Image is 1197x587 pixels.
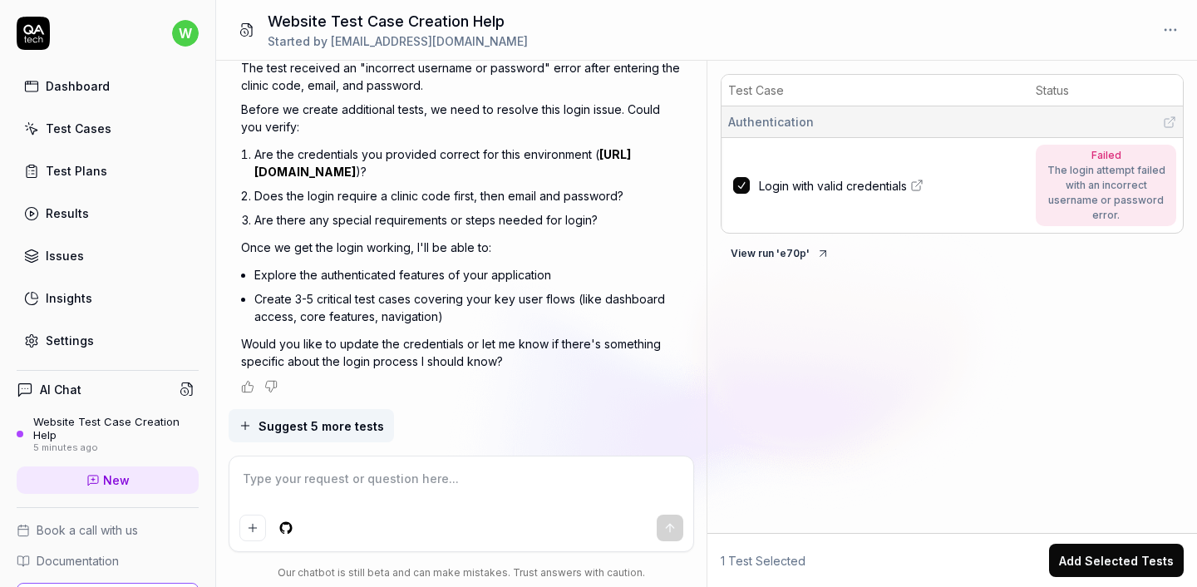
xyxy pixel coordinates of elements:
[728,113,814,131] span: Authentication
[1044,163,1168,223] div: The login attempt failed with an incorrect username or password error.
[17,239,199,272] a: Issues
[254,287,682,328] li: Create 3-5 critical test cases covering your key user flows (like dashboard access, core features...
[33,415,199,442] div: Website Test Case Creation Help
[17,552,199,570] a: Documentation
[17,70,199,102] a: Dashboard
[172,20,199,47] span: w
[17,466,199,494] a: New
[1029,75,1183,106] th: Status
[46,205,89,222] div: Results
[241,335,682,370] p: Would you like to update the credentials or let me know if there's something specific about the l...
[241,380,254,393] button: Positive feedback
[254,184,682,208] li: Does the login require a clinic code first, then email and password?
[268,10,528,32] h1: Website Test Case Creation Help
[103,471,130,489] span: New
[254,147,631,179] a: [URL][DOMAIN_NAME]
[229,409,394,442] button: Suggest 5 more tests
[721,244,840,260] a: View run 'e70p'
[331,34,528,48] span: [EMAIL_ADDRESS][DOMAIN_NAME]
[37,552,119,570] span: Documentation
[254,263,682,287] li: Explore the authenticated features of your application
[17,415,199,453] a: Website Test Case Creation Help5 minutes ago
[37,521,138,539] span: Book a call with us
[46,162,107,180] div: Test Plans
[759,177,1026,195] a: Login with valid credentials
[721,552,805,570] span: 1 Test Selected
[254,208,682,232] li: Are there any special requirements or steps needed for login?
[1044,148,1168,163] div: Failed
[172,17,199,50] button: w
[17,155,199,187] a: Test Plans
[722,75,1029,106] th: Test Case
[46,289,92,307] div: Insights
[241,101,682,136] p: Before we create additional tests, we need to resolve this login issue. Could you verify:
[241,239,682,256] p: Once we get the login working, I'll be able to:
[17,282,199,314] a: Insights
[46,247,84,264] div: Issues
[17,197,199,229] a: Results
[17,324,199,357] a: Settings
[264,380,278,393] button: Negative feedback
[259,417,384,435] span: Suggest 5 more tests
[759,177,907,195] span: Login with valid credentials
[229,565,695,580] div: Our chatbot is still beta and can make mistakes. Trust answers with caution.
[268,32,528,50] div: Started by
[46,77,110,95] div: Dashboard
[241,42,682,94] p: I see the login test failed - it appears the credentials aren't working correctly. The test recei...
[254,142,682,184] li: Are the credentials you provided correct for this environment ( )?
[17,112,199,145] a: Test Cases
[46,332,94,349] div: Settings
[46,120,111,137] div: Test Cases
[1049,544,1184,577] button: Add Selected Tests
[239,515,266,541] button: Add attachment
[40,381,81,398] h4: AI Chat
[721,240,840,267] button: View run 'e70p'
[33,442,199,454] div: 5 minutes ago
[17,521,199,539] a: Book a call with us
